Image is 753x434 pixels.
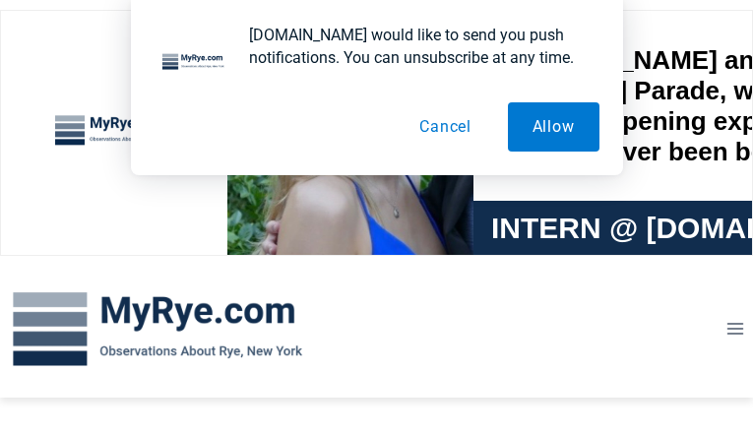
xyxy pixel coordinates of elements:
button: Open menu [717,314,753,344]
button: Allow [508,102,599,152]
button: Cancel [395,102,496,152]
img: notification icon [155,24,233,102]
div: [DOMAIN_NAME] would like to send you push notifications. You can unsubscribe at any time. [233,24,599,69]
